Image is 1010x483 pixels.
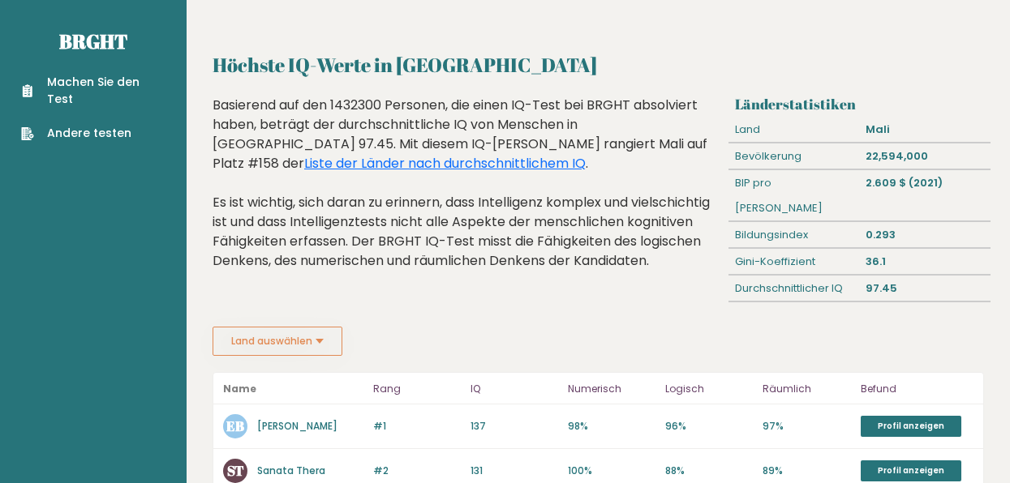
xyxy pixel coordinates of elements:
[471,379,558,399] p: IQ
[728,222,859,248] div: Bildungsindex
[860,117,991,143] div: Mali
[860,276,991,301] div: 97.45
[763,379,850,399] p: Räumlich
[860,249,991,275] div: 36.1
[223,382,256,395] b: Name
[47,125,131,142] font: Andere testen
[728,170,859,221] div: BIP pro [PERSON_NAME]
[763,419,850,434] p: 97%
[568,379,655,399] p: Numerisch
[59,28,127,54] a: Brght
[568,464,655,478] p: 100%
[860,143,991,169] div: 22,594,000
[257,419,337,433] a: [PERSON_NAME]
[665,419,753,434] p: 96%
[213,327,342,356] button: Land auswählen
[665,464,753,478] p: 88%
[373,464,461,478] p: #2
[861,416,961,437] a: Profil anzeigen
[213,50,984,79] h2: Höchste IQ-Werte in [GEOGRAPHIC_DATA]
[568,419,655,434] p: 98%
[213,96,723,295] div: Basierend auf den 1432300 Personen, die einen IQ-Test bei BRGHT absolviert haben, beträgt der dur...
[665,379,753,399] p: Logisch
[373,419,461,434] p: #1
[728,249,859,275] div: Gini-Koeffizient
[21,125,165,142] a: Andere testen
[860,222,991,248] div: 0.293
[728,143,859,169] div: Bevölkerung
[860,170,991,221] div: 2.609 $ (2021)
[735,96,984,113] h3: Länderstatistiken
[226,417,244,435] text: EB
[373,379,461,399] p: Rang
[861,379,973,399] p: Befund
[471,419,558,434] p: 137
[728,117,859,143] div: Land
[47,74,165,108] font: Machen Sie den Test
[763,464,850,478] p: 89%
[861,460,961,481] a: Profil anzeigen
[257,464,325,477] a: Sanata Thera
[21,74,165,108] a: Machen Sie den Test
[227,461,244,480] text: ST
[728,276,859,301] div: Durchschnittlicher IQ
[304,154,586,173] a: Liste der Länder nach durchschnittlichem IQ
[471,464,558,478] p: 131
